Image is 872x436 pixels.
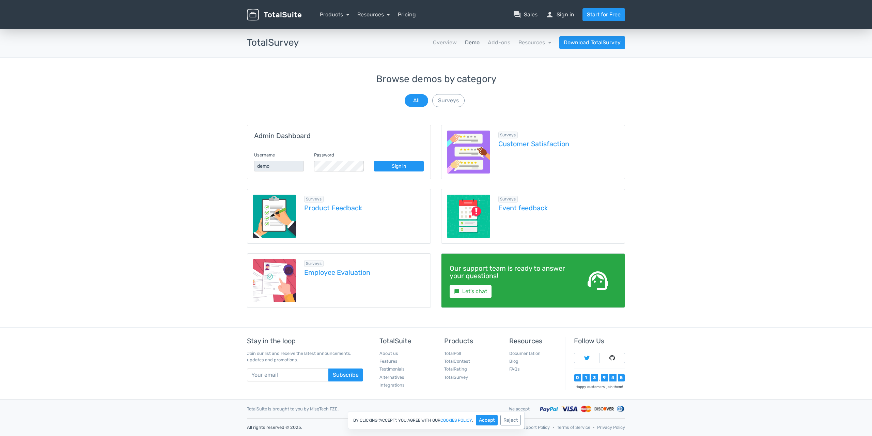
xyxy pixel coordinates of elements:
[247,37,299,48] h3: TotalSurvey
[247,74,625,85] h3: Browse demos by category
[304,196,324,202] span: Browse all in Surveys
[598,377,601,381] div: ,
[513,11,521,19] span: question_answer
[546,11,554,19] span: person
[247,337,363,345] h5: Stay in the loop
[254,132,424,139] h5: Admin Dashboard
[432,94,465,107] button: Surveys
[247,350,363,363] p: Join our list and receive the latest announcements, updates and promotions.
[379,366,405,372] a: Testimonials
[574,337,625,345] h5: Follow Us
[357,11,390,18] a: Resources
[254,152,275,158] label: Username
[584,355,590,361] img: Follow TotalSuite on Twitter
[498,204,620,212] a: Event feedback
[444,366,467,372] a: TotalRating
[500,415,521,425] button: Reject
[314,152,334,158] label: Password
[582,374,590,381] div: 1
[618,374,625,381] div: 5
[465,39,480,47] a: Demo
[591,374,598,381] div: 3
[447,131,490,174] img: customer-satisfaction.png.webp
[513,11,538,19] a: question_answerSales
[433,39,457,47] a: Overview
[328,369,363,381] button: Subscribe
[540,405,625,413] img: Accepted payment methods
[450,285,492,298] a: smsLet's chat
[304,269,425,276] a: Employee Evaluation
[320,11,349,18] a: Products
[454,289,460,294] small: sms
[447,195,490,238] img: event-feedback.png.webp
[582,8,625,21] a: Start for Free
[405,94,428,107] button: All
[518,39,551,46] a: Resources
[242,406,504,412] div: TotalSuite is brought to you by MisqTech FZE.
[247,9,301,21] img: TotalSuite for WordPress
[444,375,468,380] a: TotalSurvey
[574,374,581,381] div: 0
[304,204,425,212] a: Product Feedback
[574,384,625,389] div: Happy customers, join them!
[379,337,431,345] h5: TotalSuite
[304,260,324,267] span: Browse all in Surveys
[586,268,610,293] span: support_agent
[498,196,518,202] span: Browse all in Surveys
[444,359,470,364] a: TotalContest
[509,366,520,372] a: FAQs
[559,36,625,49] a: Download TotalSurvey
[601,374,608,381] div: 9
[440,418,472,422] a: cookies policy
[509,351,541,356] a: Documentation
[253,195,296,238] img: product-feedback-1.png.webp
[609,374,617,381] div: 4
[509,337,560,345] h5: Resources
[509,359,518,364] a: Blog
[609,355,615,361] img: Follow TotalSuite on Github
[444,351,461,356] a: TotalPoll
[498,140,620,148] a: Customer Satisfaction
[253,259,296,302] img: employee-evaluation.png.webp
[398,11,416,19] a: Pricing
[379,382,405,388] a: Integrations
[444,337,495,345] h5: Products
[504,406,535,412] div: We accept
[374,161,424,171] a: Sign in
[379,351,398,356] a: About us
[348,411,525,429] div: By clicking "Accept", you agree with our .
[247,369,329,381] input: Your email
[379,359,398,364] a: Features
[498,132,518,138] span: Browse all in Surveys
[379,375,404,380] a: Alternatives
[546,11,574,19] a: personSign in
[450,265,568,280] h4: Our support team is ready to answer your questions!
[476,415,498,425] button: Accept
[488,39,510,47] a: Add-ons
